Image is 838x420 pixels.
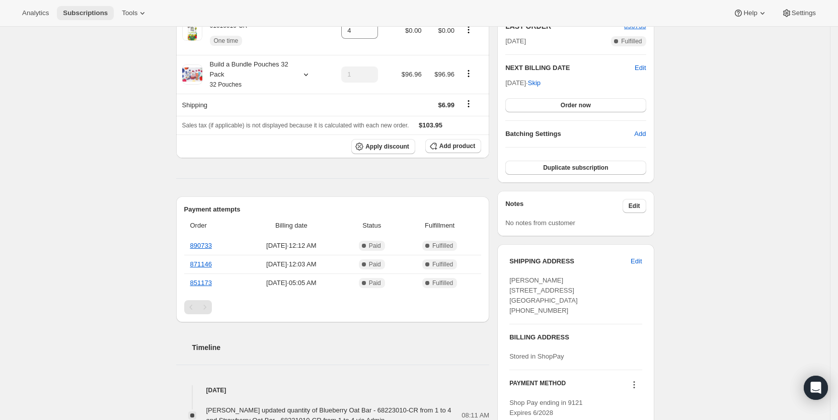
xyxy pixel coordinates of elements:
[509,276,577,314] span: [PERSON_NAME] [STREET_ADDRESS] [GEOGRAPHIC_DATA] [PHONE_NUMBER]
[509,256,631,266] h3: SHIPPING ADDRESS
[210,81,242,88] small: 32 Pouches
[190,260,212,268] a: 871146
[461,98,477,109] button: Shipping actions
[202,11,276,51] div: Wild Rumpus Avocado
[243,221,339,231] span: Billing date
[804,376,828,400] div: Open Intercom Messenger
[509,353,564,360] span: Stored in ShopPay
[116,6,154,20] button: Tools
[369,242,381,250] span: Paid
[190,242,212,249] a: 890733
[635,63,646,73] button: Edit
[184,215,241,237] th: Order
[202,59,293,90] div: Build a Bundle Pouches 32 Pack
[631,256,642,266] span: Edit
[369,279,381,287] span: Paid
[439,142,475,150] span: Add product
[438,27,454,34] span: $0.00
[63,9,108,17] span: Subscriptions
[505,36,526,46] span: [DATE]
[425,139,481,153] button: Add product
[192,342,490,353] h2: Timeline
[405,27,422,34] span: $0.00
[461,24,477,35] button: Product actions
[432,279,453,287] span: Fulfilled
[432,242,453,250] span: Fulfilled
[505,79,541,87] span: [DATE] ·
[402,71,422,78] span: $96.96
[190,279,212,287] a: 851173
[432,260,453,268] span: Fulfilled
[776,6,822,20] button: Settings
[57,6,114,20] button: Subscriptions
[176,94,328,116] th: Shipping
[743,9,757,17] span: Help
[345,221,398,231] span: Status
[509,399,582,416] span: Shop Pay ending in 9121 Expires 6/2028
[623,199,646,213] button: Edit
[176,385,490,395] h4: [DATE]
[625,253,648,269] button: Edit
[505,98,646,112] button: Order now
[184,204,482,215] h2: Payment attempts
[561,101,591,109] span: Order now
[419,121,442,129] span: $103.95
[365,143,409,151] span: Apply discount
[351,139,415,154] button: Apply discount
[792,9,816,17] span: Settings
[243,259,339,269] span: [DATE] · 12:03 AM
[438,101,454,109] span: $6.99
[522,75,547,91] button: Skip
[461,68,477,79] button: Product actions
[505,219,575,227] span: No notes from customer
[727,6,773,20] button: Help
[505,161,646,175] button: Duplicate subscription
[505,129,634,139] h6: Batching Settings
[628,126,652,142] button: Add
[22,9,49,17] span: Analytics
[509,379,566,393] h3: PAYMENT METHOD
[434,71,454,78] span: $96.96
[243,241,339,251] span: [DATE] · 12:12 AM
[505,63,635,73] h2: NEXT BILLING DATE
[543,164,608,172] span: Duplicate subscription
[505,199,623,213] h3: Notes
[528,78,541,88] span: Skip
[634,129,646,139] span: Add
[182,122,409,129] span: Sales tax (if applicable) is not displayed because it is calculated with each new order.
[509,332,642,342] h3: BILLING ADDRESS
[629,202,640,210] span: Edit
[214,37,239,45] span: One time
[122,9,137,17] span: Tools
[621,37,642,45] span: Fulfilled
[404,221,475,231] span: Fulfillment
[369,260,381,268] span: Paid
[16,6,55,20] button: Analytics
[243,278,339,288] span: [DATE] · 05:05 AM
[184,300,482,314] nav: Pagination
